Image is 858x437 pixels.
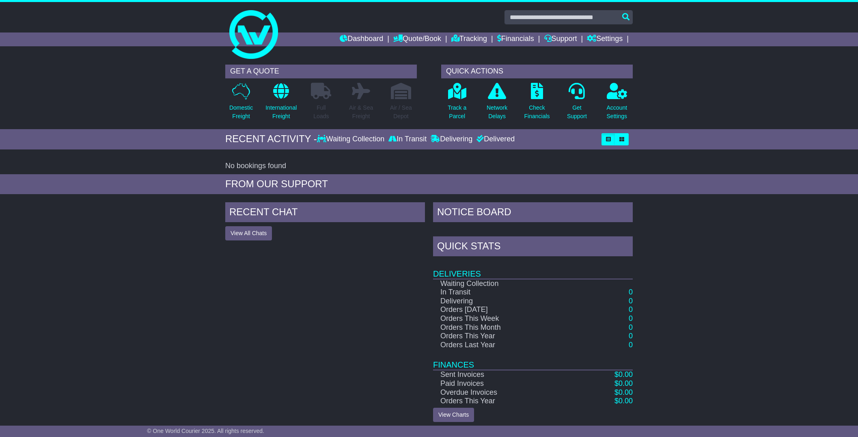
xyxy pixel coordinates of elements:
[607,104,627,121] p: Account Settings
[433,332,578,341] td: Orders This Year
[317,135,386,144] div: Waiting Collection
[524,82,550,125] a: CheckFinancials
[619,370,633,379] span: 0.00
[433,258,633,279] td: Deliveries
[433,408,474,422] a: View Charts
[544,32,577,46] a: Support
[567,82,587,125] a: GetSupport
[433,202,633,224] div: NOTICE BOARD
[448,104,466,121] p: Track a Parcel
[225,226,272,240] button: View All Chats
[474,135,515,144] div: Delivered
[447,82,467,125] a: Track aParcel
[487,104,507,121] p: Network Delays
[587,32,623,46] a: Settings
[629,305,633,314] a: 0
[229,104,253,121] p: Domestic Freight
[567,104,587,121] p: Get Support
[433,236,633,258] div: Quick Stats
[629,323,633,331] a: 0
[433,323,578,332] td: Orders This Month
[429,135,474,144] div: Delivering
[433,314,578,323] td: Orders This Week
[225,65,417,78] div: GET A QUOTE
[433,279,578,288] td: Waiting Collection
[265,82,297,125] a: InternationalFreight
[451,32,487,46] a: Tracking
[614,388,633,396] a: $0.00
[433,305,578,314] td: Orders [DATE]
[433,297,578,306] td: Delivering
[614,370,633,379] a: $0.00
[433,379,578,388] td: Paid Invoices
[225,202,425,224] div: RECENT CHAT
[311,104,331,121] p: Full Loads
[614,397,633,405] a: $0.00
[433,349,633,370] td: Finances
[349,104,373,121] p: Air & Sea Freight
[629,288,633,296] a: 0
[225,178,633,190] div: FROM OUR SUPPORT
[433,288,578,297] td: In Transit
[441,65,633,78] div: QUICK ACTIONS
[433,397,578,406] td: Orders This Year
[340,32,383,46] a: Dashboard
[393,32,441,46] a: Quote/Book
[524,104,550,121] p: Check Financials
[619,379,633,387] span: 0.00
[619,388,633,396] span: 0.00
[225,162,633,171] div: No bookings found
[629,314,633,322] a: 0
[629,341,633,349] a: 0
[614,379,633,387] a: $0.00
[433,370,578,379] td: Sent Invoices
[497,32,534,46] a: Financials
[433,388,578,397] td: Overdue Invoices
[606,82,628,125] a: AccountSettings
[629,297,633,305] a: 0
[265,104,297,121] p: International Freight
[619,397,633,405] span: 0.00
[229,82,253,125] a: DomesticFreight
[433,341,578,350] td: Orders Last Year
[390,104,412,121] p: Air / Sea Depot
[225,133,317,145] div: RECENT ACTIVITY -
[386,135,429,144] div: In Transit
[147,428,264,434] span: © One World Courier 2025. All rights reserved.
[486,82,508,125] a: NetworkDelays
[629,332,633,340] a: 0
